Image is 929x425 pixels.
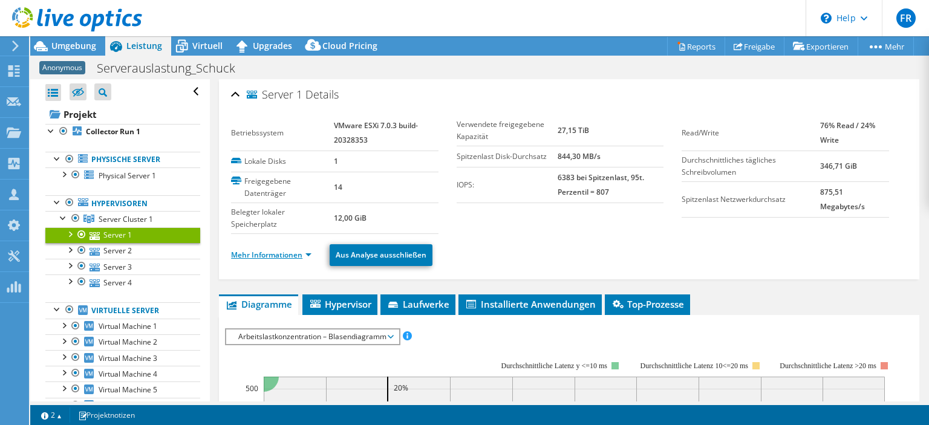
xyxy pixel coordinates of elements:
[231,155,334,167] label: Lokale Disks
[457,179,558,191] label: IOPS:
[45,381,200,397] a: Virtual Machine 5
[558,151,601,161] b: 844,30 MB/s
[225,298,292,310] span: Diagramme
[99,214,153,224] span: Server Cluster 1
[45,366,200,381] a: Virtual Machine 4
[725,37,784,56] a: Freigabe
[99,170,156,181] span: Physical Server 1
[45,259,200,274] a: Server 3
[682,193,820,206] label: Spitzenlast Netzwerkdurchsatz
[45,195,200,211] a: Hypervisoren
[45,167,200,183] a: Physical Server 1
[33,407,70,423] a: 2
[45,350,200,366] a: Virtual Machine 3
[611,298,684,310] span: Top-Prozesse
[334,156,338,166] b: 1
[394,383,408,393] text: 20%
[330,244,432,266] a: Aus Analyse ausschließen
[820,187,865,212] b: 875,51 Megabytes/s
[457,151,558,163] label: Spitzenlast Disk-Durchsatz
[896,8,916,28] span: FR
[70,407,143,423] a: Projektnotizen
[45,274,200,290] a: Server 4
[99,353,157,363] span: Virtual Machine 3
[780,362,876,370] text: Durchschnittliche Latenz >20 ms
[334,213,367,223] b: 12,00 GiB
[247,89,302,101] span: Server 1
[45,152,200,167] a: Physische Server
[386,298,449,310] span: Laufwerke
[99,321,157,331] span: Virtual Machine 1
[192,40,223,51] span: Virtuell
[99,400,157,410] span: Virtual Machine 6
[45,124,200,140] a: Collector Run 1
[501,362,608,370] tspan: Durchschnittliche Latenz y <=10 ms
[126,40,162,51] span: Leistung
[821,13,832,24] svg: \n
[45,211,200,227] a: Server Cluster 1
[682,127,820,139] label: Read/Write
[667,37,725,56] a: Reports
[334,120,418,145] b: VMware ESXi 7.0.3 build-20328353
[253,40,292,51] span: Upgrades
[457,118,558,143] label: Verwendete freigegebene Kapazität
[558,125,589,135] b: 27,15 TiB
[308,298,371,310] span: Hypervisor
[232,329,393,344] span: Arbeitslastkonzentration – Blasendiagramm
[91,62,254,75] h1: Serverauslastung_Schuck
[784,37,858,56] a: Exportieren
[39,61,85,74] span: Anonymous
[464,298,596,310] span: Installierte Anwendungen
[641,362,749,370] tspan: Durchschnittliche Latenz 10<=20 ms
[231,175,334,200] label: Freigegebene Datenträger
[305,87,339,102] span: Details
[45,105,200,124] a: Projekt
[682,154,820,178] label: Durchschnittliches tägliches Schreibvolumen
[45,334,200,350] a: Virtual Machine 2
[231,127,334,139] label: Betriebssystem
[99,369,157,379] span: Virtual Machine 4
[86,126,140,137] b: Collector Run 1
[45,319,200,334] a: Virtual Machine 1
[51,40,96,51] span: Umgebung
[99,384,157,395] span: Virtual Machine 5
[558,172,644,197] b: 6383 bei Spitzenlast, 95t. Perzentil = 807
[99,337,157,347] span: Virtual Machine 2
[820,120,875,145] b: 76% Read / 24% Write
[45,302,200,318] a: Virtuelle Server
[45,227,200,243] a: Server 1
[231,206,334,230] label: Belegter lokaler Speicherplatz
[246,383,258,394] text: 500
[858,37,914,56] a: Mehr
[231,250,311,260] a: Mehr Informationen
[322,40,377,51] span: Cloud Pricing
[45,243,200,259] a: Server 2
[820,161,857,171] b: 346,71 GiB
[45,398,200,414] a: Virtual Machine 6
[334,182,342,192] b: 14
